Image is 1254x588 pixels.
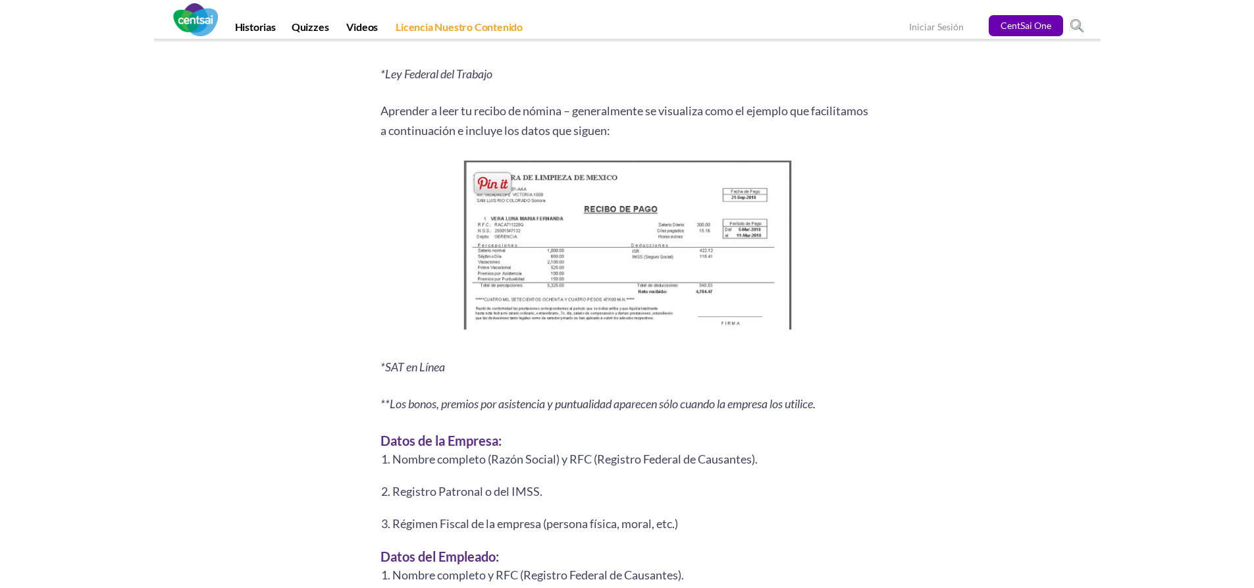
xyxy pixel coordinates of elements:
[388,20,531,39] a: Licencia Nuestro Contenido
[380,101,874,140] p: Aprender a leer tu recibo de nómina – generalmente se visualiza como el ejemplo que facilitamos a...
[392,566,874,583] li: Nombre completo y RFC (Registro Federal de Causantes).
[392,515,874,532] li: Régimen Fiscal de la empresa (persona física, moral, etc.)
[989,15,1063,36] a: CentSai One
[380,547,874,566] h3: Datos del Empleado:
[392,450,874,468] li: Nombre completo (Razón Social) y RFC (Registro Federal de Causantes).
[338,20,386,39] a: Videos
[380,360,445,375] i: *SAT en Línea
[380,397,816,412] i: **Los bonos, premios por asistencia y puntualidad aparecen sólo cuando la empresa los utilice.
[392,483,874,500] li: Registro Patronal o del IMSS.
[173,3,218,36] img: CentSai
[380,67,492,82] i: *Ley Federal del Trabajo
[227,20,284,39] a: Historias
[380,431,874,450] h3: Datos de la Empresa:
[909,21,964,35] a: Iniciar Sesión
[284,20,337,39] a: Quizzes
